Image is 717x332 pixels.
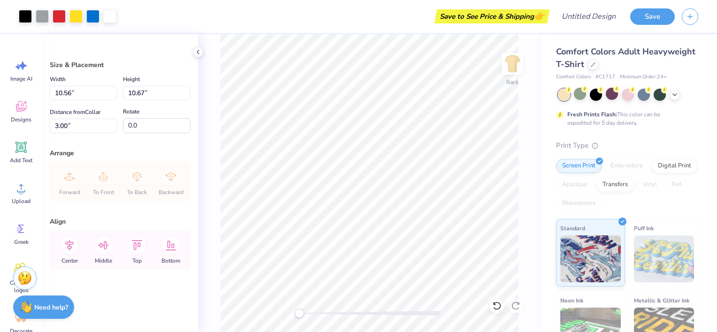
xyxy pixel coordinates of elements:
img: Puff Ink [634,235,694,282]
span: Minimum Order: 24 + [620,73,667,81]
div: This color can be expedited for 5 day delivery. [567,110,683,127]
div: Back [506,78,519,86]
span: Top [132,257,142,264]
span: Image AI [10,75,32,83]
label: Height [123,74,140,85]
span: Bottom [161,257,180,264]
span: Comfort Colors Adult Heavyweight T-Shirt [556,46,695,70]
div: Applique [556,178,594,192]
span: Standard [560,223,585,233]
span: Greek [14,238,29,246]
div: Save to See Price & Shipping [437,9,547,23]
span: Upload [12,197,31,205]
div: Arrange [50,148,191,158]
div: Transfers [596,178,634,192]
strong: Fresh Prints Flash: [567,111,617,118]
span: 👉 [534,10,544,22]
div: Print Type [556,140,698,151]
span: Clipart & logos [6,279,37,294]
label: Rotate [123,106,139,117]
strong: Need help? [34,303,68,312]
div: Rhinestones [556,196,602,211]
span: Middle [95,257,112,264]
div: Vinyl [637,178,663,192]
span: Add Text [10,157,32,164]
div: Foil [666,178,688,192]
div: Align [50,217,191,226]
span: Center [61,257,78,264]
button: Save [630,8,675,25]
span: Designs [11,116,31,123]
img: Back [503,54,522,73]
img: Standard [560,235,621,282]
span: Puff Ink [634,223,654,233]
div: Size & Placement [50,60,191,70]
div: Screen Print [556,159,602,173]
label: Width [50,74,66,85]
div: Digital Print [652,159,697,173]
div: Embroidery [604,159,649,173]
span: # C1717 [595,73,615,81]
input: Untitled Design [554,7,623,26]
label: Distance from Collar [50,106,100,118]
span: Metallic & Glitter Ink [634,295,689,305]
span: Neon Ink [560,295,583,305]
span: Comfort Colors [556,73,591,81]
div: Accessibility label [295,309,304,318]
